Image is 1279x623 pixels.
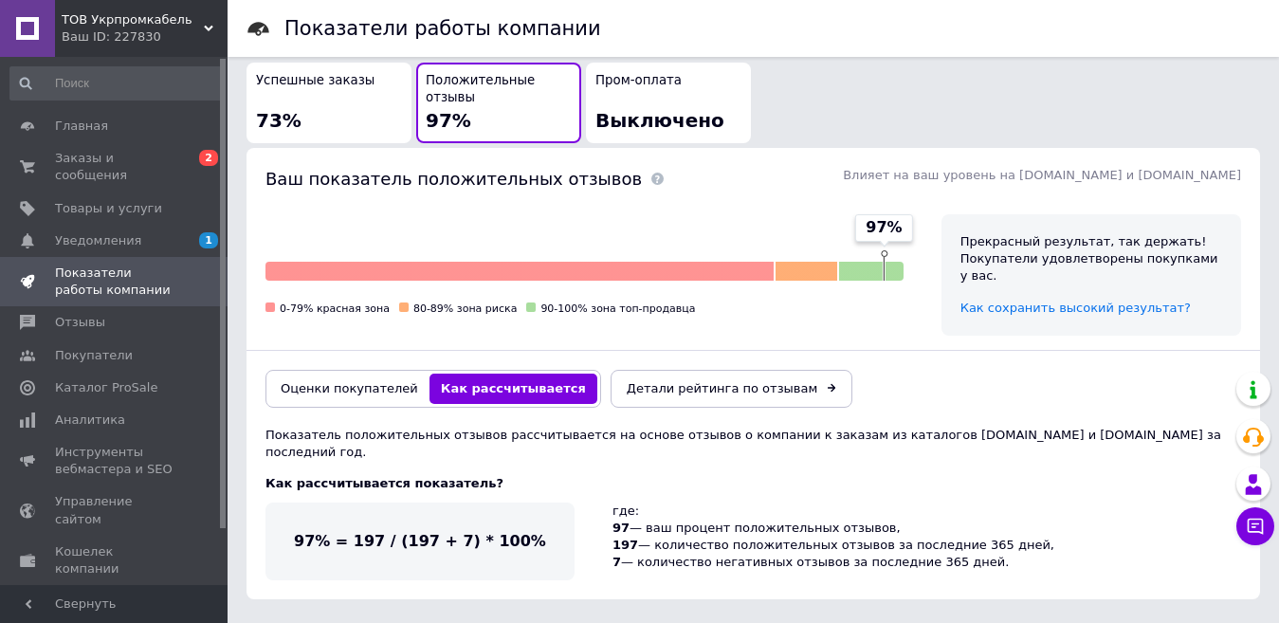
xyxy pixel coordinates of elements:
[413,302,517,315] span: 80-89% зона риска
[294,532,546,550] span: 97% = 197 / (197 + 7) * 100%
[586,63,751,143] button: Пром-оплатаВыключено
[960,301,1191,315] a: Как сохранить высокий результат?
[960,233,1222,285] div: Прекрасный результат, так держать! Покупатели удовлетворены покупками у вас.
[265,476,503,490] span: Как рассчитывается показатель?
[256,109,301,132] span: 73%
[55,232,141,249] span: Уведомления
[416,63,581,143] button: Положительные отзывы97%
[55,493,175,527] span: Управление сайтом
[55,118,108,135] span: Главная
[62,28,228,46] div: Ваш ID: 227830
[612,538,638,552] span: 197
[426,109,471,132] span: 97%
[55,543,175,577] span: Кошелек компании
[9,66,224,101] input: Поиск
[55,444,175,478] span: Инструменты вебмастера и SEO
[55,379,157,396] span: Каталог ProSale
[843,168,1241,182] span: Влияет на ваш уровень на [DOMAIN_NAME] и [DOMAIN_NAME]
[612,521,630,535] span: 97
[55,200,162,217] span: Товары и услуги
[265,169,642,189] span: Ваш показатель положительных отзывов
[612,504,639,518] span: где:
[55,347,133,364] span: Покупатели
[265,428,1221,459] span: Показатель положительных отзывов рассчитывается на основе отзывов о компании к заказам из каталог...
[62,11,204,28] span: ТОВ Укрпромкабель
[540,302,695,315] span: 90-100% зона топ-продавца
[269,374,429,404] button: Оценки покупателей
[199,232,218,248] span: 1
[247,63,411,143] button: Успешные заказы73%
[612,554,1054,571] div: — количество негативных отзывов за последние 365 дней.
[612,537,1054,554] div: — количество положительных отзывов за последние 365 дней,
[280,302,390,315] span: 0-79% красная зона
[866,217,902,238] span: 97%
[612,520,1054,537] div: — ваш процент положительных отзывов,
[611,370,852,408] a: Детали рейтинга по отзывам
[199,150,218,166] span: 2
[426,72,572,107] span: Положительные отзывы
[595,72,682,90] span: Пром-оплата
[1236,507,1274,545] button: Чат с покупателем
[55,412,125,429] span: Аналитика
[55,150,175,184] span: Заказы и сообщения
[595,109,724,132] span: Выключено
[55,265,175,299] span: Показатели работы компании
[612,555,621,569] span: 7
[256,72,375,90] span: Успешные заказы
[284,17,601,40] h1: Показатели работы компании
[55,314,105,331] span: Отзывы
[429,374,597,404] button: Как рассчитывается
